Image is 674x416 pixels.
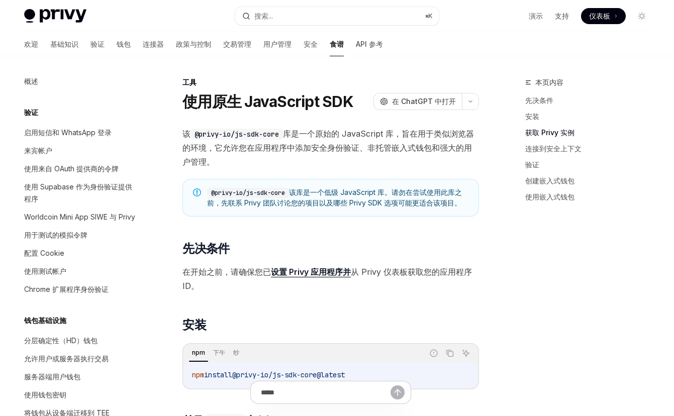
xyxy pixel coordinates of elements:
[356,40,383,48] font: API 参考
[207,188,289,198] code: @privy-io/js-sdk-core
[204,370,232,379] span: install
[16,178,145,208] a: 使用 Supabase 作为身份验证提供程序
[16,262,145,280] a: 使用测试帐户
[16,244,145,262] a: 配置 Cookie
[117,40,131,48] font: 钱包
[24,249,64,257] font: 配置 Cookie
[16,386,145,404] a: 使用钱包密钥
[529,11,543,21] a: 演示
[24,146,52,155] font: 来宾帐户
[50,40,78,48] font: 基础知识
[392,97,456,106] font: 在 ChatGPT 中打开
[182,129,190,139] font: 该
[182,78,197,86] font: 工具
[391,385,405,399] button: 发送消息
[24,354,109,363] font: 允许用户或服务器执行交易
[24,182,132,203] font: 使用 Supabase 作为身份验证提供程序
[24,164,119,173] font: 使用来自 OAuth 提供商的令牌
[525,92,658,109] a: 先决条件
[182,318,206,332] font: 安装
[529,12,543,20] font: 演示
[16,332,145,350] a: 分层确定性（HD）钱包
[24,267,66,275] font: 使用测试帐户
[330,32,344,56] a: 食谱
[24,372,80,381] font: 服务器端用户钱包
[192,349,205,356] font: npm
[525,157,658,173] a: 验证
[182,92,353,111] font: 使用原生 JavaScript SDK
[24,32,38,56] a: 欢迎
[525,125,658,141] a: 获取 Privy 实例
[443,347,456,360] button: 复制代码块中的内容
[24,108,38,117] font: 验证
[182,129,474,167] font: 库是一个原始的 JavaScript 库，旨在用于类似浏览器的环境，它允许您在应用程序中添加安全身份验证、非托管嵌入式钱包和强大的用户管理。
[16,368,145,386] a: 服务器端用户钱包
[525,128,574,137] font: 获取 Privy 实例
[263,40,292,48] font: 用户管理
[525,141,658,157] a: 连接到安全上下文
[24,9,86,23] img: 灯光标志
[235,7,438,25] button: 搜索...⌘K
[555,12,569,20] font: 支持
[143,32,164,56] a: 连接器
[24,390,66,399] font: 使用钱包密钥
[425,12,428,20] font: ⌘
[24,285,109,293] font: Chrome 扩展程序身份验证
[254,12,273,20] font: 搜索...
[525,96,553,105] font: 先决条件
[356,32,383,56] a: API 参考
[182,241,230,256] font: 先决条件
[223,40,251,48] font: 交易管理
[525,160,539,169] font: 验证
[24,213,135,221] font: Worldcoin Mini App SIWE 与 Privy
[16,226,145,244] a: 用于测试的模拟令牌
[117,32,131,56] a: 钱包
[193,188,201,196] svg: 笔记
[90,32,105,56] a: 验证
[535,78,563,86] font: 本页内容
[176,40,211,48] font: 政策与控制
[525,189,658,205] a: 使用嵌入式钱包
[24,316,66,325] font: 钱包基础设施
[525,109,658,125] a: 安装
[182,267,271,277] font: 在开始之前，请确保您已
[634,8,650,24] button: 切换暗模式
[525,173,658,189] a: 创建嵌入式钱包
[213,349,225,356] font: 下午
[24,128,112,137] font: 启用短信和 WhatsApp 登录
[90,40,105,48] font: 验证
[304,40,318,48] font: 安全
[16,72,145,90] a: 概述
[24,336,98,345] font: 分层确定性（HD）钱包
[16,280,145,298] a: Chrome 扩展程序身份验证
[330,40,344,48] font: 食谱
[223,32,251,56] a: 交易管理
[525,112,539,121] font: 安装
[207,188,462,207] font: 该库是一个低级 JavaScript 库。请勿在尝试使用此库之前，先联系 Privy 团队讨论您的项目以及哪些 Privy SDK 选项可能更适合该项目。
[190,129,283,140] code: @privy-io/js-sdk-core
[16,160,145,178] a: 使用来自 OAuth 提供商的令牌
[589,12,610,20] font: 仪表板
[271,267,351,277] a: 设置 Privy 应用程序并
[555,11,569,21] a: 支持
[24,231,87,239] font: 用于测试的模拟令牌
[263,32,292,56] a: 用户管理
[428,12,433,20] font: K
[50,32,78,56] a: 基础知识
[525,144,582,153] font: 连接到安全上下文
[16,142,145,160] a: 来宾帐户
[16,124,145,142] a: 启用短信和 WhatsApp 登录
[192,370,204,379] span: npm
[525,176,574,185] font: 创建嵌入式钱包
[459,347,472,360] button: 询问人工智能
[24,40,38,48] font: 欢迎
[143,40,164,48] font: 连接器
[233,349,239,356] font: 纱
[176,32,211,56] a: 政策与控制
[232,370,345,379] span: @privy-io/js-sdk-core@latest
[427,347,440,360] button: 报告错误代码
[16,350,145,368] a: 允许用户或服务器执行交易
[581,8,626,24] a: 仪表板
[16,208,145,226] a: Worldcoin Mini App SIWE 与 Privy
[24,77,38,85] font: 概述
